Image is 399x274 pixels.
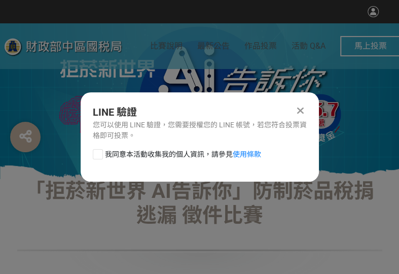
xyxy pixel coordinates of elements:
[197,23,230,69] a: 最新公告
[105,149,261,160] span: 我同意本活動收集我的個人資訊，請參見
[150,23,183,69] a: 比賽說明
[292,41,325,51] span: 活動 Q&A
[244,23,277,69] a: 作品投票
[17,179,382,273] h1: 「拒菸新世界 AI告訴你」防制菸品稅捐逃漏 徵件比賽
[197,41,230,51] span: 最新公告
[354,41,387,51] span: 馬上投票
[48,25,352,178] img: 「拒菸新世界 AI告訴你」防制菸品稅捐逃漏 徵件比賽
[244,41,277,51] span: 作品投票
[233,150,261,158] a: 使用條款
[93,105,307,120] div: LINE 驗證
[93,120,307,141] div: 您可以使用 LINE 驗證，您需要授權您的 LINE 帳號，若您符合投票資格即可投票。
[150,41,183,51] span: 比賽說明
[292,23,325,69] a: 活動 Q&A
